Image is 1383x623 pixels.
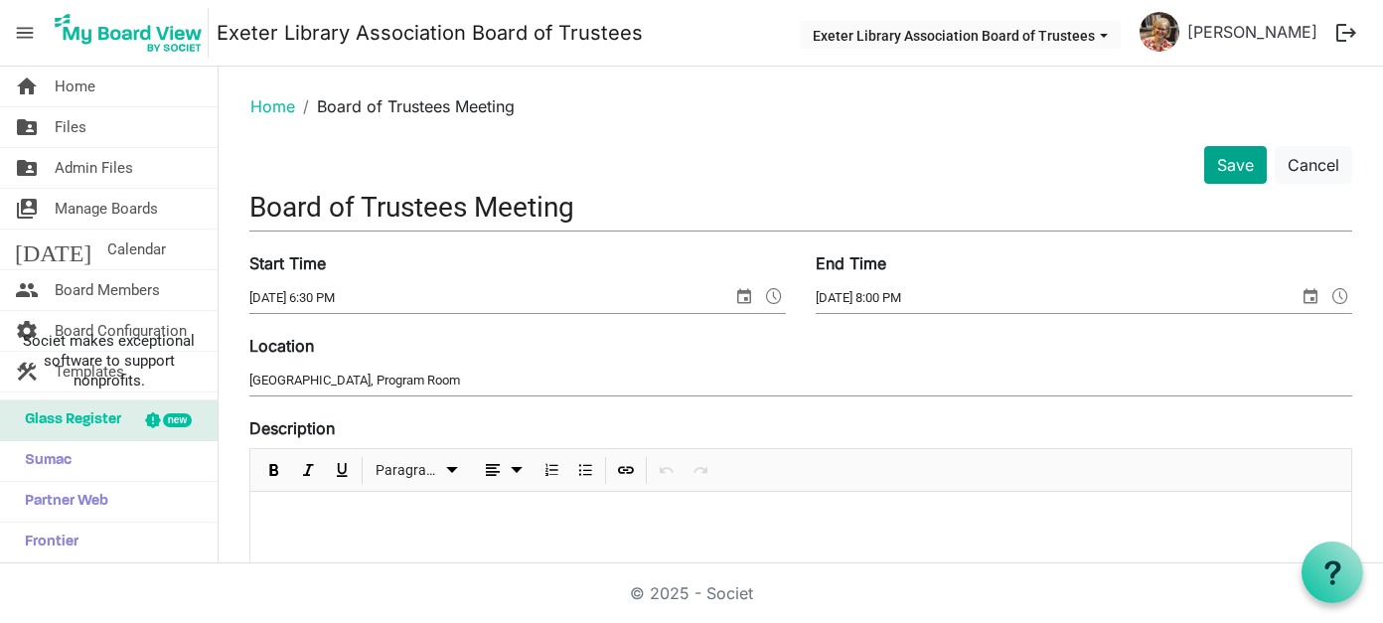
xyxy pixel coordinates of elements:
[249,334,314,358] label: Location
[55,311,187,351] span: Board Configuration
[369,458,467,483] button: Paragraph dropdownbutton
[474,458,532,483] button: dropdownbutton
[217,13,643,53] a: Exeter Library Association Board of Trustees
[249,184,1352,231] input: Title
[55,270,160,310] span: Board Members
[15,107,39,147] span: folder_shared
[376,458,440,483] span: Paragraph
[538,458,564,483] button: Numbered List
[49,8,217,58] a: My Board View Logo
[1204,146,1267,184] button: Save
[15,148,39,188] span: folder_shared
[55,107,86,147] span: Files
[257,449,291,491] div: Bold
[15,230,91,269] span: [DATE]
[1299,283,1322,309] span: select
[260,458,287,483] button: Bold
[249,251,326,275] label: Start Time
[328,458,355,483] button: Underline
[15,400,121,440] span: Glass Register
[291,449,325,491] div: Italic
[630,583,753,603] a: © 2025 - Societ
[732,283,756,309] span: select
[1140,12,1179,52] img: oiUq6S1lSyLOqxOgPlXYhI3g0FYm13iA4qhAgY5oJQiVQn4Ddg2A9SORYVWq4Lz4pb3-biMLU3tKDRk10OVDzQ_thumb.png
[816,251,886,275] label: End Time
[325,449,359,491] div: Underline
[800,21,1121,49] button: Exeter Library Association Board of Trustees dropdownbutton
[15,270,39,310] span: people
[55,148,133,188] span: Admin Files
[107,230,166,269] span: Calendar
[249,416,335,440] label: Description
[612,458,639,483] button: Insert Link
[535,449,568,491] div: Numbered List
[9,331,209,390] span: Societ makes exceptional software to support nonprofits.
[15,189,39,229] span: switch_account
[6,14,44,52] span: menu
[49,8,209,58] img: My Board View Logo
[15,67,39,106] span: home
[15,523,78,562] span: Frontier
[15,311,39,351] span: settings
[55,189,158,229] span: Manage Boards
[1325,12,1367,54] button: logout
[470,449,535,491] div: Alignments
[1179,12,1325,52] a: [PERSON_NAME]
[609,449,643,491] div: Insert Link
[163,413,192,427] div: new
[15,441,72,481] span: Sumac
[250,96,295,116] a: Home
[366,449,471,491] div: Formats
[571,458,598,483] button: Bulleted List
[295,94,515,118] li: Board of Trustees Meeting
[15,482,108,522] span: Partner Web
[1275,146,1352,184] button: Cancel
[294,458,321,483] button: Italic
[568,449,602,491] div: Bulleted List
[55,67,95,106] span: Home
